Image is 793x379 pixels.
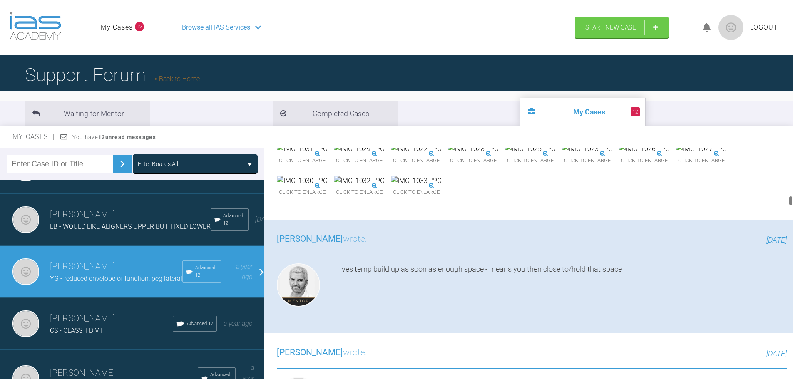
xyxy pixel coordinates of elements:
[50,327,102,334] span: CS - CLASS II DIV I
[101,22,133,33] a: My Cases
[25,101,150,126] li: Waiting for Mentor
[277,263,320,307] img: Ross Hobson
[277,144,328,154] img: IMG_1031.JPG
[391,154,442,167] span: Click to enlarge
[223,212,245,227] span: Advanced 12
[116,157,129,171] img: chevronRight.28bd32b0.svg
[50,275,182,282] span: YG - reduced envelope of function, peg lateral
[224,320,253,327] span: a year ago
[676,144,727,154] img: IMG_1027.JPG
[277,176,328,186] img: IMG_1030.JPG
[619,154,670,167] span: Click to enlarge
[631,107,640,116] span: 12
[585,24,636,31] span: Start New Case
[505,154,556,167] span: Click to enlarge
[277,154,328,167] span: Click to enlarge
[505,144,556,154] img: IMG_1025.JPG
[448,144,499,154] img: IMG_1028.JPG
[12,206,39,233] img: Sarah Gatley
[72,134,156,140] span: You have
[273,101,398,126] li: Completed Cases
[255,216,274,223] span: [DATE]
[391,176,442,186] img: IMG_1033.JPG
[277,346,371,360] h3: wrote...
[187,320,213,327] span: Advanced 12
[575,17,669,38] a: Start New Case
[182,22,250,33] span: Browse all IAS Services
[277,347,343,357] span: [PERSON_NAME]
[236,263,253,281] span: a year ago
[334,154,385,167] span: Click to enlarge
[718,15,743,40] img: profile.png
[334,186,385,199] span: Click to enlarge
[766,349,787,358] span: [DATE]
[12,310,39,337] img: Sarah Gatley
[334,144,385,154] img: IMG_1029.JPG
[12,258,39,285] img: Sarah Gatley
[562,144,613,154] img: IMG_1023.JPG
[10,12,61,40] img: logo-light.3e3ef733.png
[520,98,645,126] li: My Cases
[50,312,173,326] h3: [PERSON_NAME]
[50,208,211,222] h3: [PERSON_NAME]
[676,154,727,167] span: Click to enlarge
[277,234,343,244] span: [PERSON_NAME]
[138,159,178,168] div: Filter Boards: All
[766,235,787,244] span: [DATE]
[750,22,778,33] a: Logout
[391,144,442,154] img: IMG_1022.JPG
[50,260,182,274] h3: [PERSON_NAME]
[154,75,200,83] a: Back to Home
[277,232,371,246] h3: wrote...
[98,134,156,140] strong: 12 unread messages
[7,155,113,173] input: Enter Case ID or Title
[562,154,613,167] span: Click to enlarge
[12,133,55,141] span: My Cases
[334,176,385,186] img: IMG_1032.JPG
[277,186,328,199] span: Click to enlarge
[448,154,499,167] span: Click to enlarge
[342,263,787,310] div: yes temp build up as soon as enough space - means you then close to/hold that space
[619,144,670,154] img: IMG_1026.JPG
[195,264,217,279] span: Advanced 12
[50,223,211,230] span: LB - WOULD LIKE ALIGNERS UPPER BUT FIXED LOWER
[25,60,200,89] h1: Support Forum
[391,186,442,199] span: Click to enlarge
[135,22,144,31] span: 12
